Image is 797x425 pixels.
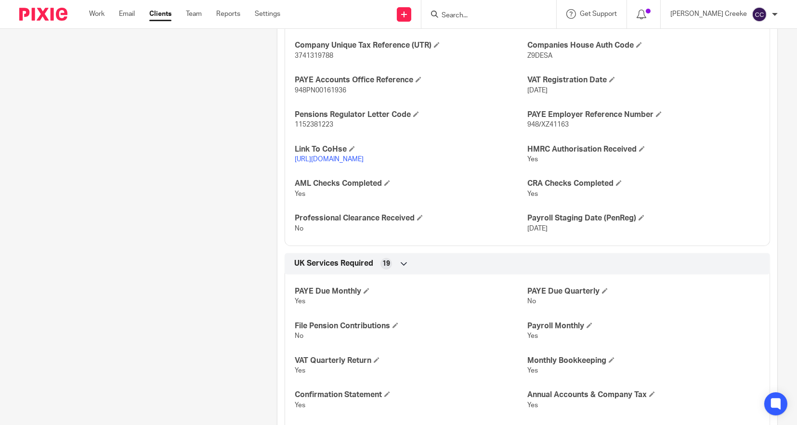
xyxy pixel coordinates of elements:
[580,11,617,17] span: Get Support
[527,87,548,94] span: [DATE]
[295,356,527,366] h4: VAT Quarterly Return
[294,258,373,269] span: UK Services Required
[89,9,105,19] a: Work
[295,225,303,232] span: No
[527,390,760,400] h4: Annual Accounts & Company Tax
[295,87,346,94] span: 948PN00161936
[295,333,303,339] span: No
[255,9,280,19] a: Settings
[295,121,333,128] span: 1152381223
[216,9,240,19] a: Reports
[527,40,760,51] h4: Companies House Auth Code
[149,9,171,19] a: Clients
[186,9,202,19] a: Team
[527,110,760,120] h4: PAYE Employer Reference Number
[527,156,538,163] span: Yes
[295,213,527,223] h4: Professional Clearance Received
[295,298,305,305] span: Yes
[527,333,538,339] span: Yes
[295,144,527,155] h4: Link To CoHse
[527,179,760,189] h4: CRA Checks Completed
[527,191,538,197] span: Yes
[670,9,747,19] p: [PERSON_NAME] Creeke
[19,8,67,21] img: Pixie
[295,40,527,51] h4: Company Unique Tax Reference (UTR)
[295,402,305,409] span: Yes
[382,259,390,269] span: 19
[527,286,760,296] h4: PAYE Due Quarterly
[527,321,760,331] h4: Payroll Monthly
[527,298,536,305] span: No
[295,286,527,296] h4: PAYE Due Monthly
[295,191,305,197] span: Yes
[752,7,767,22] img: svg%3E
[295,390,527,400] h4: Confirmation Statement
[527,356,760,366] h4: Monthly Bookkeeping
[527,75,760,85] h4: VAT Registration Date
[441,12,527,20] input: Search
[295,75,527,85] h4: PAYE Accounts Office Reference
[527,144,760,155] h4: HMRC Authorisation Received
[295,156,364,163] a: [URL][DOMAIN_NAME]
[295,367,305,374] span: Yes
[119,9,135,19] a: Email
[295,179,527,189] h4: AML Checks Completed
[527,225,548,232] span: [DATE]
[295,52,333,59] span: 3741319788
[295,110,527,120] h4: Pensions Regulator Letter Code
[295,321,527,331] h4: File Pension Contributions
[527,402,538,409] span: Yes
[527,213,760,223] h4: Payroll Staging Date (PenReg)
[527,121,569,128] span: 948/XZ41163
[527,52,552,59] span: Z9DESA
[527,367,538,374] span: Yes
